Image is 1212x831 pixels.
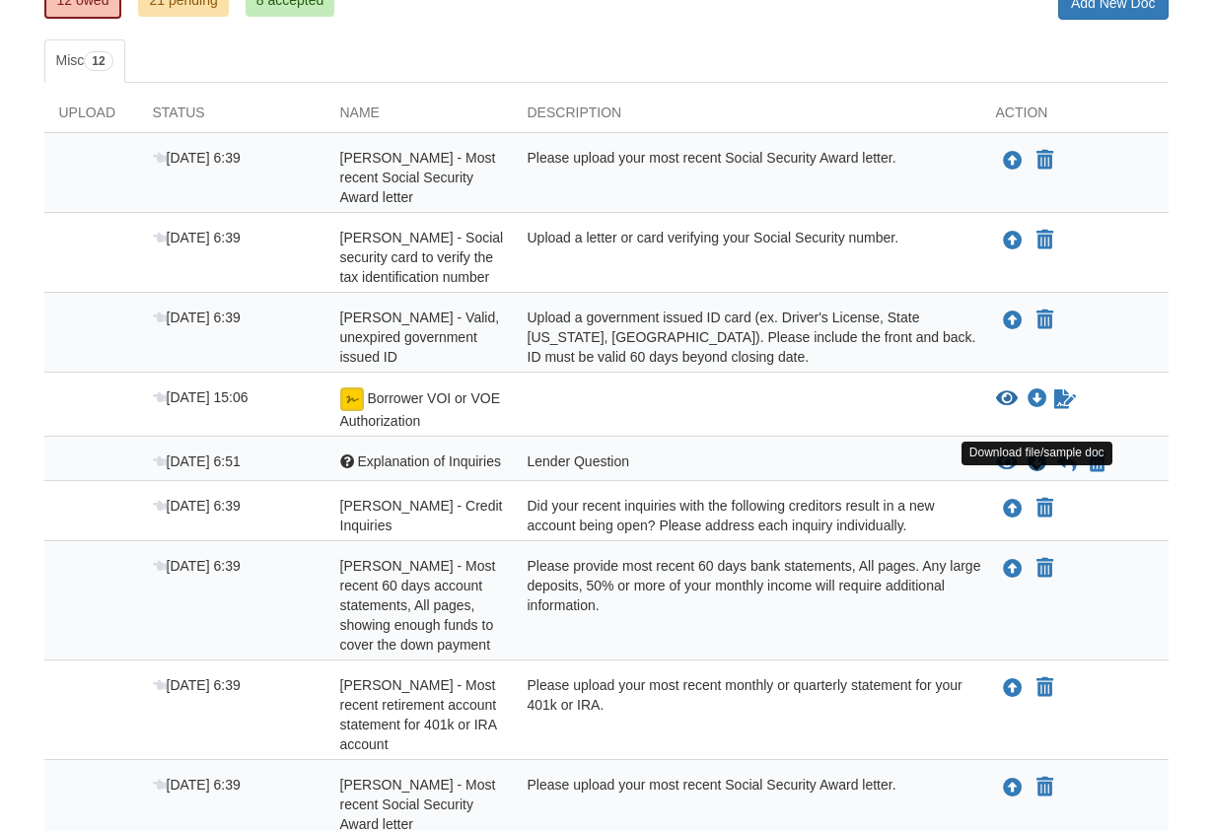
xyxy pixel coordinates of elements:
[1028,391,1047,407] a: Download Borrower VOI or VOE Authorization
[153,677,241,693] span: [DATE] 6:39
[1034,776,1055,799] button: Declare RITA DOMINQUEZ - Most recent Social Security Award letter not applicable
[44,39,125,83] a: Misc
[513,556,981,655] div: Please provide most recent 60 days bank statements, All pages. Any large deposits, 50% or more of...
[153,453,241,469] span: [DATE] 6:51
[153,389,249,405] span: [DATE] 15:06
[1034,557,1055,581] button: Declare RITA DOMINQUEZ - Most recent 60 days account statements, All pages, showing enough funds ...
[513,103,981,132] div: Description
[340,498,503,533] span: [PERSON_NAME] - Credit Inquiries
[513,228,981,287] div: Upload a letter or card verifying your Social Security number.
[1034,676,1055,700] button: Declare RITA DOMINQUEZ - Most recent retirement account statement for 401k or IRA account not app...
[340,230,504,285] span: [PERSON_NAME] - Social security card to verify the tax identification number
[513,675,981,754] div: Please upload your most recent monthly or quarterly statement for your 401k or IRA.
[340,677,497,752] span: [PERSON_NAME] - Most recent retirement account statement for 401k or IRA account
[1034,309,1055,332] button: Declare BANESSA DOMINQUEZ - Valid, unexpired government issued ID not applicable
[325,103,513,132] div: Name
[513,496,981,535] div: Did your recent inquiries with the following creditors result in a new account being open? Please...
[340,390,500,429] span: Borrower VOI or VOE Authorization
[513,451,981,475] div: Lender Question
[340,387,364,411] img: esign
[1052,387,1078,411] a: Waiting for your co-borrower to e-sign
[153,310,241,325] span: [DATE] 6:39
[138,103,325,132] div: Status
[84,51,112,71] span: 12
[357,453,501,469] span: Explanation of Inquiries
[340,150,496,205] span: [PERSON_NAME] - Most recent Social Security Award letter
[513,308,981,367] div: Upload a government issued ID card (ex. Driver's License, State [US_STATE], [GEOGRAPHIC_DATA]). P...
[1001,496,1025,521] button: Upload RITA DOMINQUEZ - Credit Inquiries
[153,150,241,166] span: [DATE] 6:39
[996,389,1018,409] button: View Borrower VOI or VOE Authorization
[153,558,241,574] span: [DATE] 6:39
[1001,775,1025,800] button: Upload RITA DOMINQUEZ - Most recent Social Security Award letter
[1034,149,1055,173] button: Declare BANESSA DOMINQUEZ - Most recent Social Security Award letter not applicable
[1001,308,1025,333] button: Upload BANESSA DOMINQUEZ - Valid, unexpired government issued ID
[1028,455,1047,471] a: Download Explanation of Inquiries
[153,777,241,793] span: [DATE] 6:39
[1001,148,1025,173] button: Upload BANESSA DOMINQUEZ - Most recent Social Security Award letter
[962,442,1112,464] div: Download file/sample doc
[1034,229,1055,252] button: Declare BANESSA DOMINQUEZ - Social security card to verify the tax identification number not appl...
[1001,556,1025,582] button: Upload RITA DOMINQUEZ - Most recent 60 days account statements, All pages, showing enough funds t...
[1001,675,1025,701] button: Upload RITA DOMINQUEZ - Most recent retirement account statement for 401k or IRA account
[340,558,496,653] span: [PERSON_NAME] - Most recent 60 days account statements, All pages, showing enough funds to cover ...
[153,230,241,245] span: [DATE] 6:39
[44,103,138,132] div: Upload
[1034,497,1055,520] button: Declare RITA DOMINQUEZ - Credit Inquiries not applicable
[153,498,241,514] span: [DATE] 6:39
[981,103,1169,132] div: Action
[340,310,500,365] span: [PERSON_NAME] - Valid, unexpired government issued ID
[513,148,981,207] div: Please upload your most recent Social Security Award letter.
[1001,228,1025,253] button: Upload BANESSA DOMINQUEZ - Social security card to verify the tax identification number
